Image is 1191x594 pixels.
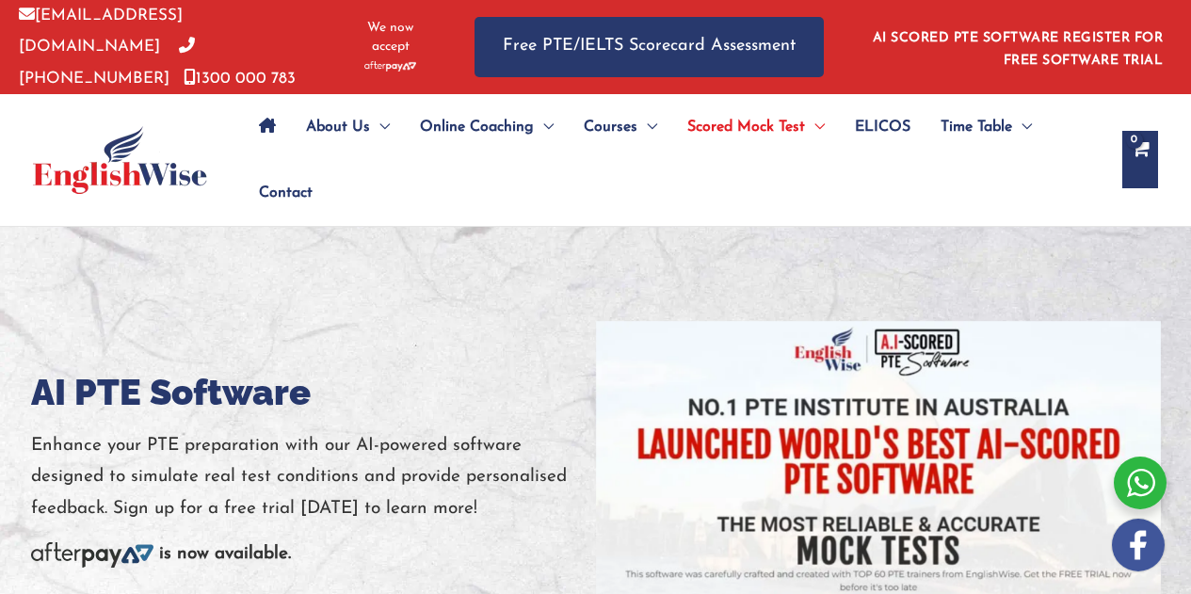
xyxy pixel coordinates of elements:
a: Online CoachingMenu Toggle [405,94,569,160]
a: CoursesMenu Toggle [569,94,672,160]
aside: Header Widget 1 [861,16,1172,77]
a: [EMAIL_ADDRESS][DOMAIN_NAME] [19,8,183,55]
span: Menu Toggle [1012,94,1032,160]
a: Time TableMenu Toggle [925,94,1047,160]
a: 1300 000 783 [184,71,296,87]
span: About Us [306,94,370,160]
img: Afterpay-Logo [31,542,153,568]
a: About UsMenu Toggle [291,94,405,160]
h1: AI PTE Software [31,369,596,416]
span: ELICOS [855,94,910,160]
span: Contact [259,160,313,226]
a: View Shopping Cart, empty [1122,131,1158,188]
span: Online Coaching [420,94,534,160]
a: ELICOS [840,94,925,160]
span: Menu Toggle [637,94,657,160]
img: white-facebook.png [1112,519,1165,571]
img: cropped-ew-logo [33,126,207,194]
span: Menu Toggle [370,94,390,160]
span: We now accept [353,19,427,56]
a: Contact [244,160,313,226]
img: Afterpay-Logo [364,61,416,72]
b: is now available. [159,545,291,563]
span: Courses [584,94,637,160]
p: Enhance your PTE preparation with our AI-powered software designed to simulate real test conditio... [31,430,596,524]
a: Scored Mock TestMenu Toggle [672,94,840,160]
span: Scored Mock Test [687,94,805,160]
nav: Site Navigation: Main Menu [244,94,1103,226]
a: [PHONE_NUMBER] [19,39,195,86]
span: Menu Toggle [805,94,825,160]
a: AI SCORED PTE SOFTWARE REGISTER FOR FREE SOFTWARE TRIAL [873,31,1164,68]
span: Menu Toggle [534,94,554,160]
a: Free PTE/IELTS Scorecard Assessment [475,17,824,76]
span: Time Table [941,94,1012,160]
